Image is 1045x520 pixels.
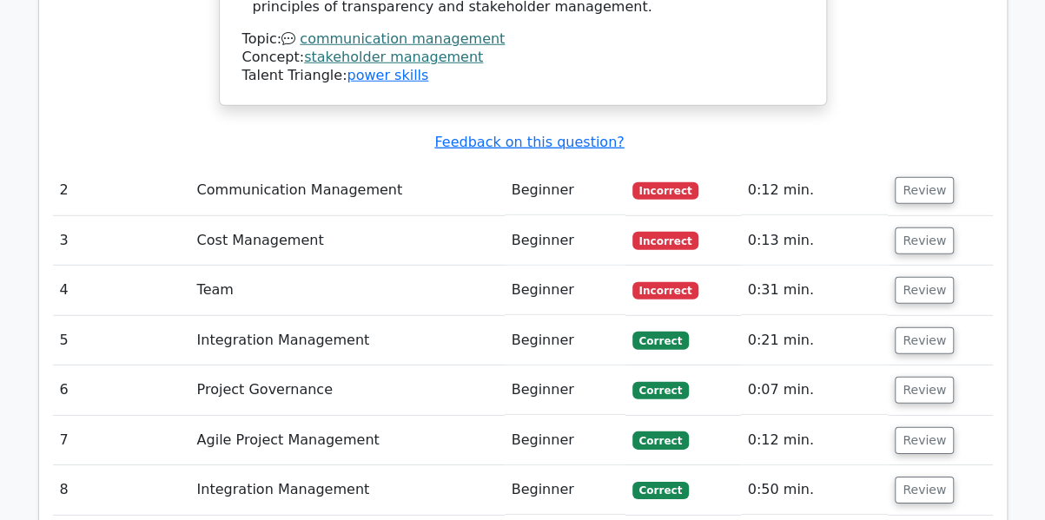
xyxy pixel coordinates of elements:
td: Integration Management [190,316,505,365]
td: Project Governance [190,365,505,415]
span: Incorrect [632,232,699,249]
span: Correct [632,382,689,399]
td: 5 [53,316,190,365]
a: Feedback on this question? [434,134,624,150]
div: Concept: [242,49,804,67]
td: 2 [53,166,190,215]
td: 7 [53,416,190,465]
button: Review [895,477,954,504]
span: Correct [632,482,689,499]
td: 0:31 min. [741,266,889,315]
span: Correct [632,431,689,449]
td: 3 [53,216,190,266]
td: 4 [53,266,190,315]
a: communication management [300,30,505,47]
td: Beginner [505,416,625,465]
button: Review [895,177,954,204]
span: Correct [632,332,689,349]
span: Incorrect [632,282,699,299]
td: 6 [53,365,190,415]
td: Team [190,266,505,315]
td: Agile Project Management [190,416,505,465]
span: Incorrect [632,182,699,200]
button: Review [895,277,954,304]
td: 0:50 min. [741,465,889,515]
td: Beginner [505,365,625,415]
button: Review [895,427,954,454]
div: Topic: [242,30,804,49]
td: Beginner [505,316,625,365]
td: Beginner [505,465,625,515]
div: Talent Triangle: [242,30,804,84]
a: power skills [347,67,428,83]
td: 0:21 min. [741,316,889,365]
td: Integration Management [190,465,505,515]
td: 0:12 min. [741,166,889,215]
button: Review [895,227,954,254]
td: 8 [53,465,190,515]
button: Review [895,327,954,354]
td: Beginner [505,166,625,215]
td: 0:07 min. [741,365,889,415]
td: Beginner [505,216,625,266]
td: 0:12 min. [741,416,889,465]
td: Cost Management [190,216,505,266]
td: Beginner [505,266,625,315]
td: 0:13 min. [741,216,889,266]
a: stakeholder management [304,49,483,65]
button: Review [895,377,954,404]
td: Communication Management [190,166,505,215]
